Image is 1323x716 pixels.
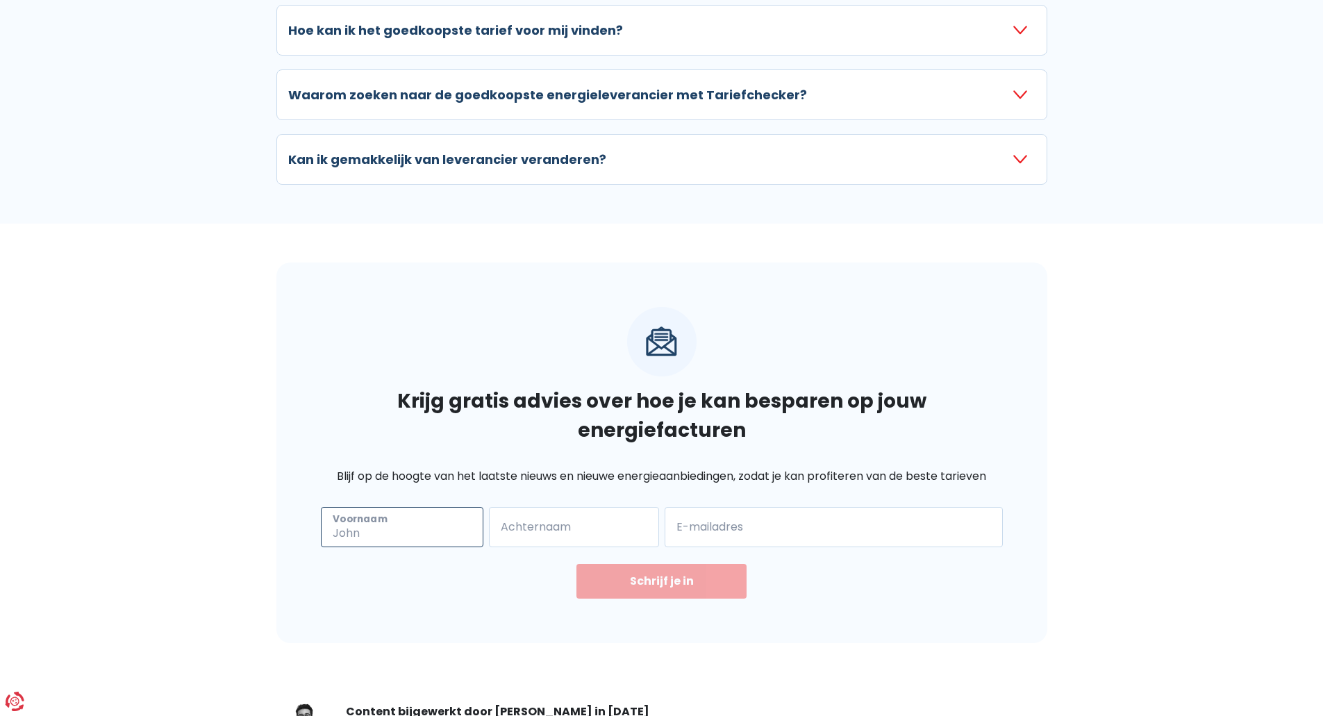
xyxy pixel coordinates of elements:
[288,150,606,169] h3: Kan ik gemakkelijk van leverancier veranderen?
[288,17,1035,44] button: Hoe kan ik het goedkoopste tarief voor mij vinden?
[576,564,747,599] button: Schrijf je in
[489,507,659,547] input: Smith
[288,85,807,104] h3: Waarom zoeken naar de goedkoopste energieleverancier met Tariefchecker?
[665,507,1003,547] input: john@email.com
[288,21,623,40] h3: Hoe kan ik het goedkoopste tarief voor mij vinden?
[288,81,1035,108] button: Waarom zoeken naar de goedkoopste energieleverancier met Tariefchecker?
[321,467,1003,485] p: Blijf op de hoogte van het laatste nieuws en nieuwe energieaanbiedingen, zodat je kan profiteren ...
[288,146,1035,173] button: Kan ik gemakkelijk van leverancier veranderen?
[321,387,1003,445] h2: Krijg gratis advies over hoe je kan besparen op jouw energiefacturen
[321,507,483,547] input: John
